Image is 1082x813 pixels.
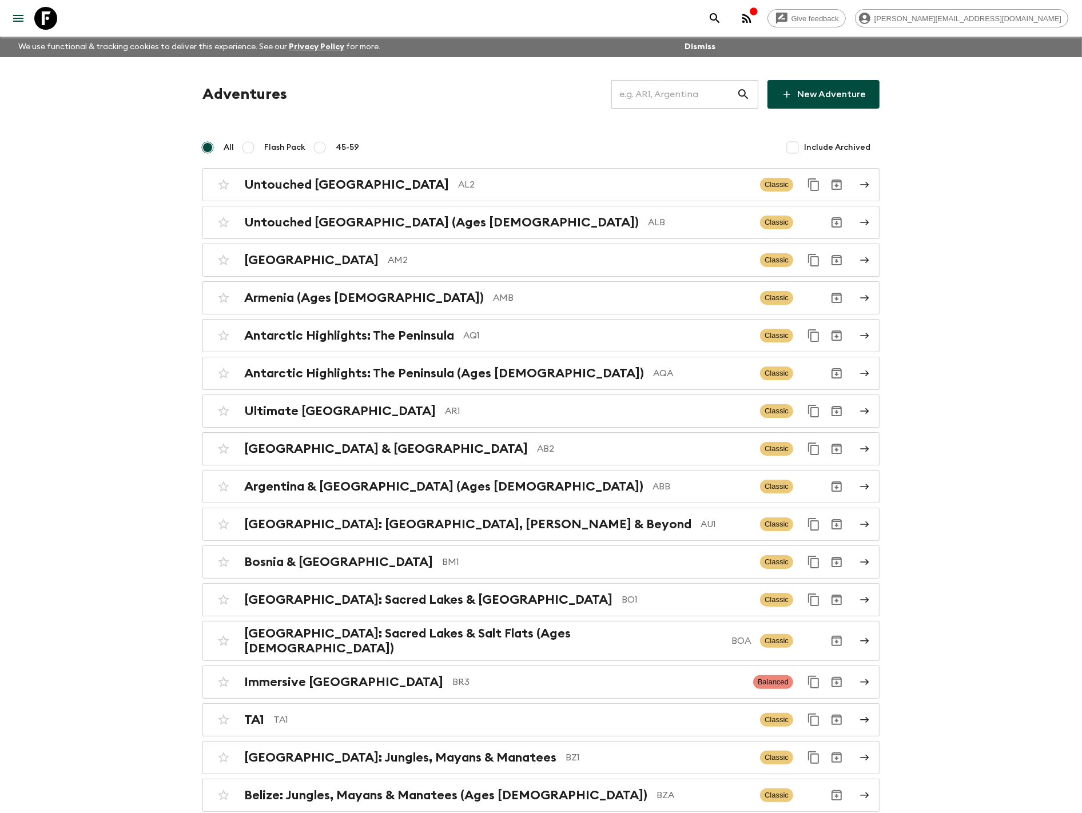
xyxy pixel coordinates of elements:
[244,215,639,230] h2: Untouched [GEOGRAPHIC_DATA] (Ages [DEMOGRAPHIC_DATA])
[802,437,825,460] button: Duplicate for 45-59
[767,9,846,27] a: Give feedback
[825,249,848,272] button: Archive
[442,555,751,569] p: BM1
[202,244,880,277] a: [GEOGRAPHIC_DATA]AM2ClassicDuplicate for 45-59Archive
[802,671,825,694] button: Duplicate for 45-59
[825,362,848,385] button: Archive
[244,290,484,305] h2: Armenia (Ages [DEMOGRAPHIC_DATA])
[825,513,848,536] button: Archive
[273,713,751,727] p: TA1
[202,703,880,736] a: TA1TA1ClassicDuplicate for 45-59Archive
[802,588,825,611] button: Duplicate for 45-59
[445,404,751,418] p: AR1
[760,442,793,456] span: Classic
[202,357,880,390] a: Antarctic Highlights: The Peninsula (Ages [DEMOGRAPHIC_DATA])AQAClassicArchive
[289,43,344,51] a: Privacy Policy
[825,784,848,807] button: Archive
[760,404,793,418] span: Classic
[202,779,880,812] a: Belize: Jungles, Mayans & Manatees (Ages [DEMOGRAPHIC_DATA])BZAClassicArchive
[202,432,880,465] a: [GEOGRAPHIC_DATA] & [GEOGRAPHIC_DATA]AB2ClassicDuplicate for 45-59Archive
[388,253,751,267] p: AM2
[760,480,793,493] span: Classic
[760,751,793,764] span: Classic
[458,178,751,192] p: AL2
[802,746,825,769] button: Duplicate for 45-59
[566,751,751,764] p: BZ1
[202,470,880,503] a: Argentina & [GEOGRAPHIC_DATA] (Ages [DEMOGRAPHIC_DATA])ABBClassicArchive
[825,746,848,769] button: Archive
[653,480,751,493] p: ABB
[657,788,751,802] p: BZA
[202,319,880,352] a: Antarctic Highlights: The PeninsulaAQ1ClassicDuplicate for 45-59Archive
[244,479,643,494] h2: Argentina & [GEOGRAPHIC_DATA] (Ages [DEMOGRAPHIC_DATA])
[244,626,722,656] h2: [GEOGRAPHIC_DATA]: Sacred Lakes & Salt Flats (Ages [DEMOGRAPHIC_DATA])
[802,173,825,196] button: Duplicate for 45-59
[825,286,848,309] button: Archive
[825,324,848,347] button: Archive
[611,78,737,110] input: e.g. AR1, Argentina
[760,555,793,569] span: Classic
[202,741,880,774] a: [GEOGRAPHIC_DATA]: Jungles, Mayans & ManateesBZ1ClassicDuplicate for 45-59Archive
[825,437,848,460] button: Archive
[760,634,793,648] span: Classic
[202,621,880,661] a: [GEOGRAPHIC_DATA]: Sacred Lakes & Salt Flats (Ages [DEMOGRAPHIC_DATA])BOAClassicArchive
[682,39,718,55] button: Dismiss
[701,517,751,531] p: AU1
[202,168,880,201] a: Untouched [GEOGRAPHIC_DATA]AL2ClassicDuplicate for 45-59Archive
[202,83,287,106] h1: Adventures
[202,583,880,616] a: [GEOGRAPHIC_DATA]: Sacred Lakes & [GEOGRAPHIC_DATA]BO1ClassicDuplicate for 45-59Archive
[244,328,454,343] h2: Antarctic Highlights: The Peninsula
[753,675,793,689] span: Balanced
[7,7,30,30] button: menu
[537,442,751,456] p: AB2
[825,475,848,498] button: Archive
[802,551,825,573] button: Duplicate for 45-59
[244,788,647,803] h2: Belize: Jungles, Mayans & Manatees (Ages [DEMOGRAPHIC_DATA])
[202,206,880,239] a: Untouched [GEOGRAPHIC_DATA] (Ages [DEMOGRAPHIC_DATA])ALBClassicArchive
[244,177,449,192] h2: Untouched [GEOGRAPHIC_DATA]
[802,249,825,272] button: Duplicate for 45-59
[463,329,751,342] p: AQ1
[825,629,848,652] button: Archive
[244,712,264,727] h2: TA1
[244,592,612,607] h2: [GEOGRAPHIC_DATA]: Sacred Lakes & [GEOGRAPHIC_DATA]
[802,324,825,347] button: Duplicate for 45-59
[224,142,234,153] span: All
[802,708,825,731] button: Duplicate for 45-59
[244,555,433,569] h2: Bosnia & [GEOGRAPHIC_DATA]
[336,142,359,153] span: 45-59
[244,441,528,456] h2: [GEOGRAPHIC_DATA] & [GEOGRAPHIC_DATA]
[760,713,793,727] span: Classic
[804,142,870,153] span: Include Archived
[825,400,848,423] button: Archive
[244,675,443,690] h2: Immersive [GEOGRAPHIC_DATA]
[452,675,744,689] p: BR3
[244,517,691,532] h2: [GEOGRAPHIC_DATA]: [GEOGRAPHIC_DATA], [PERSON_NAME] & Beyond
[244,750,556,765] h2: [GEOGRAPHIC_DATA]: Jungles, Mayans & Manatees
[760,329,793,342] span: Classic
[767,80,880,109] a: New Adventure
[202,665,880,699] a: Immersive [GEOGRAPHIC_DATA]BR3BalancedDuplicate for 45-59Archive
[202,545,880,579] a: Bosnia & [GEOGRAPHIC_DATA]BM1ClassicDuplicate for 45-59Archive
[244,366,644,381] h2: Antarctic Highlights: The Peninsula (Ages [DEMOGRAPHIC_DATA])
[493,291,751,305] p: AMB
[202,281,880,314] a: Armenia (Ages [DEMOGRAPHIC_DATA])AMBClassicArchive
[648,216,751,229] p: ALB
[785,14,845,23] span: Give feedback
[202,508,880,541] a: [GEOGRAPHIC_DATA]: [GEOGRAPHIC_DATA], [PERSON_NAME] & BeyondAU1ClassicDuplicate for 45-59Archive
[760,366,793,380] span: Classic
[760,593,793,607] span: Classic
[760,253,793,267] span: Classic
[244,404,436,419] h2: Ultimate [GEOGRAPHIC_DATA]
[825,588,848,611] button: Archive
[802,513,825,536] button: Duplicate for 45-59
[855,9,1068,27] div: [PERSON_NAME][EMAIL_ADDRESS][DOMAIN_NAME]
[202,394,880,428] a: Ultimate [GEOGRAPHIC_DATA]AR1ClassicDuplicate for 45-59Archive
[760,216,793,229] span: Classic
[825,173,848,196] button: Archive
[760,178,793,192] span: Classic
[760,517,793,531] span: Classic
[825,551,848,573] button: Archive
[825,708,848,731] button: Archive
[703,7,726,30] button: search adventures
